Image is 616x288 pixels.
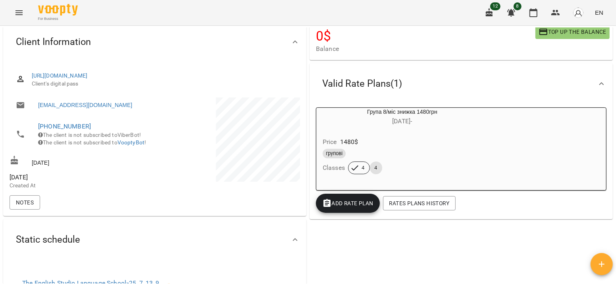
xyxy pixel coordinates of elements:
span: The client is not subscribed to ! [38,139,146,146]
img: Voopty Logo [38,4,78,16]
span: 12 [490,2,500,10]
span: Notes [16,198,34,207]
button: EN [592,5,606,20]
span: For Business [38,16,78,21]
span: Static schedule [16,234,80,246]
div: Valid Rate Plans(1) [310,63,613,104]
span: 4 [370,164,382,171]
span: EN [595,8,603,17]
div: [DATE] [8,154,155,169]
img: avatar_s.png [573,7,584,18]
span: Top up the balance [539,27,606,37]
button: Rates Plans History [383,196,456,210]
span: Valid Rate Plans ( 1 ) [322,78,402,90]
button: Add Rate plan [316,194,380,213]
p: 1480 $ [340,137,358,147]
a: The English Studio Language School»25_7_13_9 [22,279,160,287]
div: Client Information [3,21,306,62]
p: Created At [10,182,153,190]
h4: 0 $ [316,28,535,44]
span: [DATE] - [392,117,412,125]
span: 8 [514,2,522,10]
span: Client Information [16,36,91,48]
a: [EMAIL_ADDRESS][DOMAIN_NAME] [38,101,132,109]
span: [DATE] [10,173,153,182]
div: Static schedule [3,219,306,260]
h6: Classes [323,162,345,173]
span: Add Rate plan [322,198,373,208]
span: групові [323,150,346,157]
span: Rates Plans History [389,198,449,208]
button: Top up the balance [535,25,610,39]
a: [PHONE_NUMBER] [38,123,91,130]
span: The client is not subscribed to ViberBot! [38,132,141,138]
span: Balance [316,44,535,54]
div: Група 8/міс знижка 1480грн [316,108,488,127]
button: Група 8/міс знижка 1480грн[DATE]- Price1480$груповіClasses44 [316,108,488,184]
button: Notes [10,195,40,210]
span: 4 [357,164,370,171]
button: Menu [10,3,29,22]
a: VooptyBot [117,139,144,146]
a: [URL][DOMAIN_NAME] [32,72,88,79]
h6: Price [323,136,337,148]
span: Client's digital pass [32,80,294,88]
